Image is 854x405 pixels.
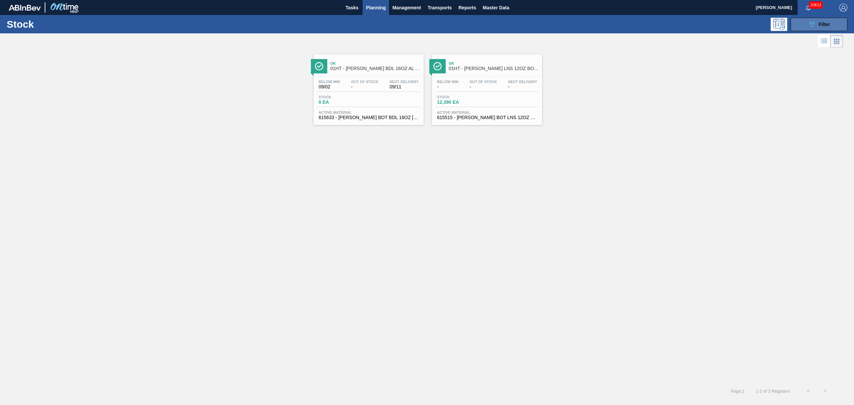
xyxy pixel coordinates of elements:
[755,389,790,394] span: 1 - 2 of 2 Registers
[7,20,110,28] h1: Stock
[437,95,484,99] span: Stock
[817,383,833,399] button: >
[508,84,537,89] span: -
[458,4,476,12] span: Reports
[798,3,819,12] button: Notifications
[390,80,419,84] span: Next Delivery
[469,80,497,84] span: Out Of Stock
[437,80,458,84] span: Below Min
[483,4,509,12] span: Master Data
[319,80,340,84] span: Below Min
[366,4,386,12] span: Planning
[345,4,359,12] span: Tasks
[427,49,545,125] a: ÍconeOk01HT - [PERSON_NAME] LNS 12OZ BOT 12/12 BOT PKBelow Min-Out Of Stock-Next Delivery-Stock12...
[319,95,365,99] span: Stock
[437,84,458,89] span: -
[330,66,420,71] span: 01HT - CARR BDL 16OZ AL BOT 20/16 BDL TX - HTN
[351,80,379,84] span: Out Of Stock
[319,115,419,120] span: 615633 - CARR BOT BDL 16OZ TEXAS AL BOT 20/16 AB
[731,389,744,394] span: Page : 1
[437,115,537,120] span: 615515 - CARR BOT LNS 12OZ LONE STAR SNUG 12/12 L
[319,84,340,89] span: 09/02
[771,18,787,31] div: Programming: no user selected
[800,383,817,399] button: <
[390,84,419,89] span: 09/11
[319,110,419,114] span: Active Material
[791,18,847,31] button: Filter
[428,4,452,12] span: Transports
[830,35,843,48] div: Card Vision
[809,1,823,9] span: 10612
[433,62,442,70] img: Ícone
[449,61,539,65] span: Ok
[437,110,537,114] span: Active Material
[309,49,427,125] a: ÍconeOk01HT - [PERSON_NAME] BDL 16OZ AL BOT 20/16 BDL TX - HTNBelow Min09/02Out Of Stock-Next Del...
[437,100,484,105] span: 12,390 EA
[392,4,421,12] span: Management
[819,22,830,27] span: Filter
[449,66,539,71] span: 01HT - CARR LNS 12OZ BOT 12/12 BOT PK
[839,4,847,12] img: Logout
[330,61,420,65] span: Ok
[351,84,379,89] span: -
[469,84,497,89] span: -
[9,5,41,11] img: TNhmsLtSVTkK8tSr43FrP2fwEKptu5GPRR3wAAAABJRU5ErkJggg==
[319,100,365,105] span: 0 EA
[818,35,830,48] div: List Vision
[508,80,537,84] span: Next Delivery
[315,62,323,70] img: Ícone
